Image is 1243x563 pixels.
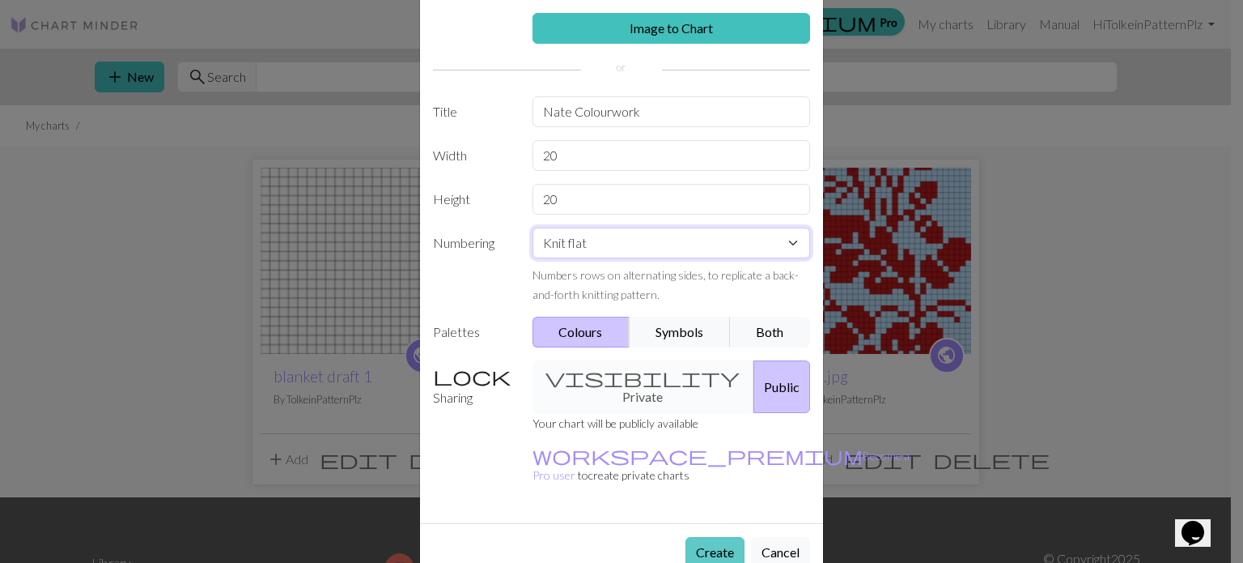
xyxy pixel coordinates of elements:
[532,444,863,467] span: workspace_premium
[423,96,523,127] label: Title
[730,317,811,348] button: Both
[423,140,523,171] label: Width
[532,13,811,44] a: Image to Chart
[532,416,698,430] small: Your chart will be publicly available
[423,228,523,304] label: Numbering
[532,449,910,482] a: Become a Pro user
[532,449,910,482] small: to create private charts
[1175,498,1227,547] iframe: chat widget
[532,268,799,301] small: Numbers rows on alternating sides, to replicate a back-and-forth knitting pattern.
[753,360,810,413] button: Public
[423,360,523,413] label: Sharing
[629,317,731,348] button: Symbols
[423,317,523,348] label: Palettes
[423,184,523,215] label: Height
[532,317,630,348] button: Colours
